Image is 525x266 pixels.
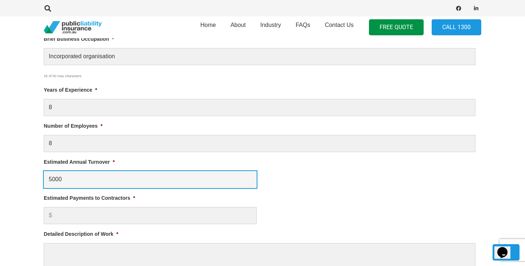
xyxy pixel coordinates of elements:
a: pli_logotransparent [44,21,102,34]
a: LinkedIn [471,3,481,13]
span: Contact Us [325,22,354,28]
a: Call 1300 [432,19,481,36]
label: Detailed Description of Work [44,231,118,237]
span: Industry [260,22,281,28]
a: Industry [253,14,288,40]
a: Back to top [493,244,520,261]
a: FREE QUOTE [369,19,424,36]
label: Number of Employees [44,123,102,129]
span: About [230,22,246,28]
span: FAQs [296,22,310,28]
a: Home [193,14,223,40]
label: Estimated Payments to Contractors [44,195,135,201]
label: Brief Business Occupation [44,36,114,42]
a: Facebook [454,3,464,13]
a: Search [40,5,55,12]
input: Numbers only [44,171,257,188]
label: Estimated Annual Turnover [44,159,115,165]
input: $ [44,207,257,224]
a: About [223,14,253,40]
iframe: chat widget [494,237,518,259]
div: 25 of 50 max characters [44,67,441,80]
a: Contact Us [318,14,361,40]
a: FAQs [288,14,318,40]
span: Home [200,22,216,28]
label: Years of Experience [44,87,97,93]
